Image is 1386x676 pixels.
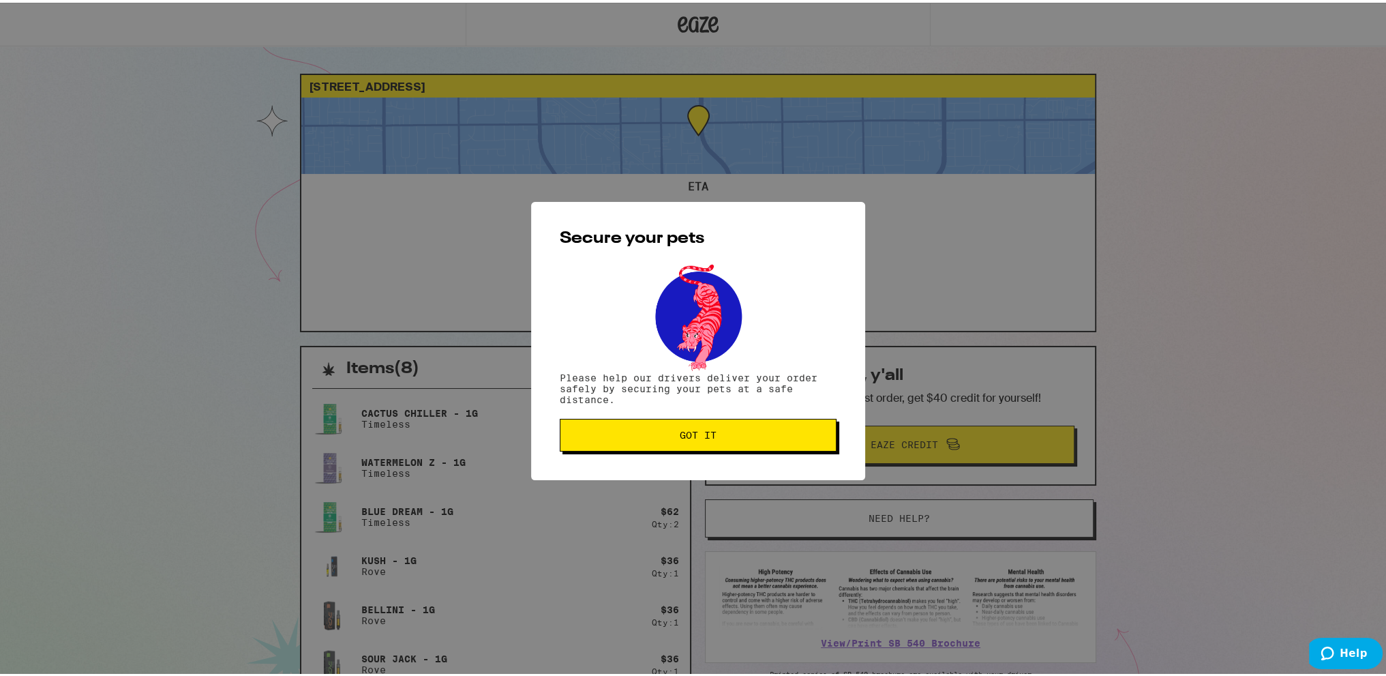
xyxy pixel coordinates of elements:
p: Please help our drivers deliver your order safely by securing your pets at a safe distance. [560,370,837,402]
iframe: Opens a widget where you can find more information [1309,635,1383,669]
button: Got it [560,416,837,449]
h2: Secure your pets [560,228,837,244]
span: Got it [680,428,717,437]
img: pets [642,258,754,370]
